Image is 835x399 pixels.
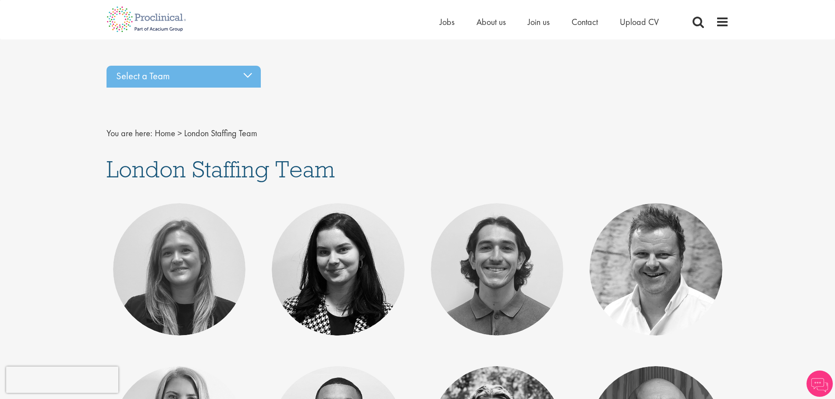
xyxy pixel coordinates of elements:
[476,16,506,28] a: About us
[440,16,455,28] a: Jobs
[6,367,118,393] iframe: reCAPTCHA
[107,154,335,184] span: London Staffing Team
[107,127,153,139] span: You are here:
[620,16,659,28] a: Upload CV
[528,16,550,28] a: Join us
[155,127,175,139] a: breadcrumb link
[184,127,257,139] span: London Staffing Team
[807,371,833,397] img: Chatbot
[178,127,182,139] span: >
[572,16,598,28] a: Contact
[107,66,261,88] div: Select a Team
